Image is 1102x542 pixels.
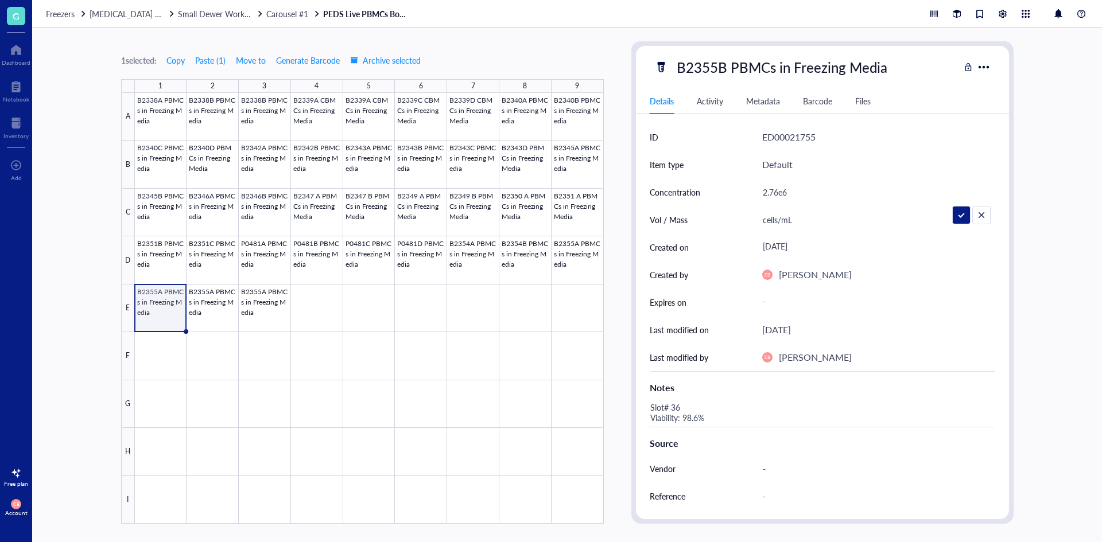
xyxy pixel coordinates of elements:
div: 2 [211,79,215,93]
div: 8 [523,79,527,93]
div: Expires on [650,296,686,309]
div: Slot# 36 Viability: 98.6% [645,399,991,427]
div: Created by [650,268,688,281]
div: I [121,476,135,524]
div: Free plan [4,480,28,487]
div: 9 [575,79,579,93]
div: - [758,292,991,313]
div: Last modified by [650,351,708,364]
a: Inventory [3,114,29,139]
span: G [13,9,20,23]
div: Vol / Mass [650,213,688,226]
div: Reference [650,490,685,502]
div: G [121,380,135,428]
span: Generate Barcode [276,56,340,65]
div: 4 [315,79,319,93]
span: CB [764,354,770,360]
div: Concentration [650,186,700,198]
span: CB [764,272,770,277]
div: Inventory [3,132,29,139]
div: cells/mL [758,208,991,232]
button: Paste (1) [195,51,226,69]
div: 7 [471,79,475,93]
div: Metadata [746,95,780,107]
div: B2355B PBMCs in Freezing Media [672,55,893,79]
div: 5 [367,79,371,93]
div: [DATE] [762,322,791,337]
div: C [121,189,135,236]
div: [PERSON_NAME] [779,267,852,282]
div: Account [5,509,28,516]
div: Files [855,95,871,107]
button: Generate Barcode [275,51,340,69]
span: [MEDICAL_DATA] Storage ([PERSON_NAME]/[PERSON_NAME]) [90,8,319,20]
button: Move to [235,51,266,69]
div: Activity [697,95,723,107]
div: [DATE] [758,237,991,258]
button: Copy [166,51,185,69]
a: PEDS Live PBMCs Box #56 [323,9,409,19]
a: Notebook [3,77,29,103]
div: Item type [650,158,684,171]
span: Carousel #1 [266,8,308,20]
button: Archive selected [350,51,421,69]
span: Archive selected [350,56,421,65]
div: H [121,428,135,475]
div: - [758,484,991,508]
div: - [758,457,991,481]
span: Freezers [46,8,75,20]
div: Last modified on [650,323,709,336]
div: Add [11,174,22,181]
a: [MEDICAL_DATA] Storage ([PERSON_NAME]/[PERSON_NAME]) [90,9,176,19]
div: E [121,284,135,332]
a: Dashboard [2,41,30,66]
div: 6 [419,79,423,93]
div: [PERSON_NAME] [779,350,852,365]
div: F [121,332,135,380]
span: CB [13,501,19,506]
div: Details [650,95,674,107]
span: Copy [166,56,185,65]
div: Dashboard [2,59,30,66]
div: 1 selected: [121,54,157,67]
div: Default [762,157,793,172]
div: Barcode [803,95,832,107]
div: Notebook [3,96,29,103]
div: Vendor [650,462,676,475]
div: 3 [262,79,266,93]
div: Source [650,436,995,450]
div: B [121,141,135,188]
div: A [121,93,135,141]
a: Freezers [46,9,87,19]
div: D [121,236,135,284]
div: ID [650,131,658,143]
div: 1 [158,79,162,93]
span: Small Dewer Working Storage [178,8,284,20]
div: Notes [650,381,995,395]
div: Created on [650,241,689,254]
a: Small Dewer Working StorageCarousel #1 [178,9,321,19]
span: Move to [236,56,266,65]
div: ED00021755 [762,130,816,145]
